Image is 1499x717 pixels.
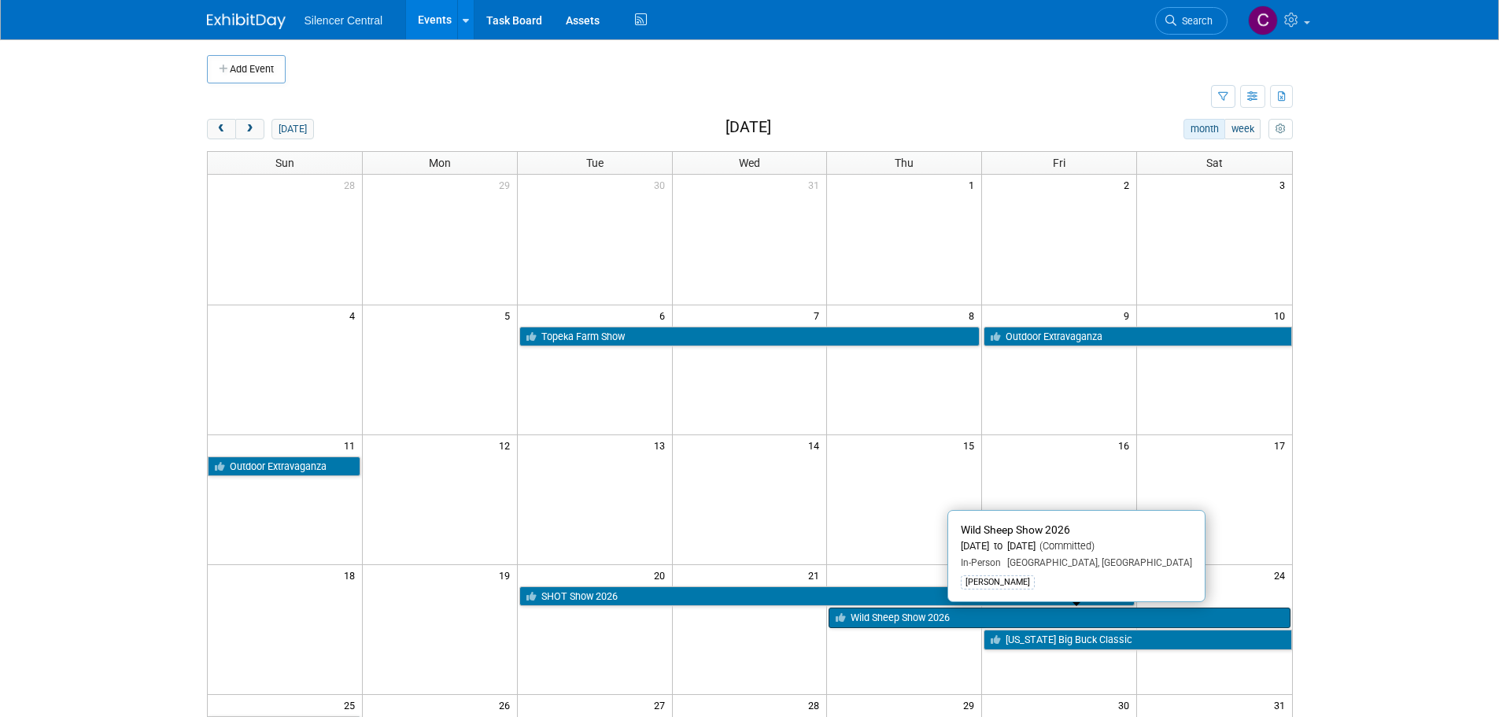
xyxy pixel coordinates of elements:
[342,435,362,455] span: 11
[207,13,286,29] img: ExhibitDay
[807,695,826,715] span: 28
[586,157,604,169] span: Tue
[271,119,313,139] button: [DATE]
[503,305,517,325] span: 5
[1053,157,1065,169] span: Fri
[652,695,672,715] span: 27
[497,175,517,194] span: 29
[342,175,362,194] span: 28
[812,305,826,325] span: 7
[1224,119,1261,139] button: week
[658,305,672,325] span: 6
[207,55,286,83] button: Add Event
[305,14,383,27] span: Silencer Central
[1206,157,1223,169] span: Sat
[1272,435,1292,455] span: 17
[235,119,264,139] button: next
[807,175,826,194] span: 31
[652,175,672,194] span: 30
[1117,695,1136,715] span: 30
[984,327,1291,347] a: Outdoor Extravaganza
[1036,540,1095,552] span: (Committed)
[652,565,672,585] span: 20
[1268,119,1292,139] button: myCustomButton
[967,175,981,194] span: 1
[652,435,672,455] span: 13
[1117,435,1136,455] span: 16
[519,586,1135,607] a: SHOT Show 2026
[1001,557,1192,568] span: [GEOGRAPHIC_DATA], [GEOGRAPHIC_DATA]
[519,327,980,347] a: Topeka Farm Show
[807,435,826,455] span: 14
[497,565,517,585] span: 19
[1122,305,1136,325] span: 9
[342,695,362,715] span: 25
[739,157,760,169] span: Wed
[497,435,517,455] span: 12
[1272,565,1292,585] span: 24
[1272,305,1292,325] span: 10
[829,608,1290,628] a: Wild Sheep Show 2026
[1122,175,1136,194] span: 2
[895,157,914,169] span: Thu
[348,305,362,325] span: 4
[984,630,1291,650] a: [US_STATE] Big Buck Classic
[208,456,360,477] a: Outdoor Extravaganza
[1183,119,1225,139] button: month
[726,119,771,136] h2: [DATE]
[1278,175,1292,194] span: 3
[1176,15,1213,27] span: Search
[1155,7,1228,35] a: Search
[961,523,1070,536] span: Wild Sheep Show 2026
[1248,6,1278,35] img: Cade Cox
[497,695,517,715] span: 26
[962,435,981,455] span: 15
[207,119,236,139] button: prev
[961,575,1035,589] div: [PERSON_NAME]
[962,695,981,715] span: 29
[275,157,294,169] span: Sun
[1272,695,1292,715] span: 31
[1276,124,1286,135] i: Personalize Calendar
[967,305,981,325] span: 8
[961,557,1001,568] span: In-Person
[429,157,451,169] span: Mon
[961,540,1192,553] div: [DATE] to [DATE]
[342,565,362,585] span: 18
[807,565,826,585] span: 21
